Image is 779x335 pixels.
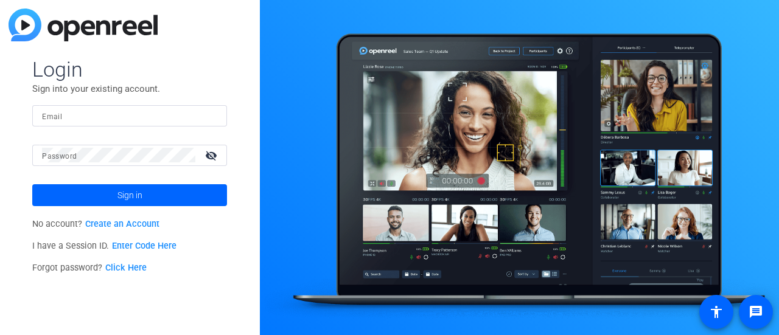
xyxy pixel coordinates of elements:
input: Enter Email Address [42,108,217,123]
mat-icon: visibility_off [198,147,227,164]
a: Create an Account [85,219,159,229]
mat-label: Email [42,112,62,121]
span: Sign in [117,180,142,210]
mat-icon: message [749,305,763,319]
a: Click Here [105,263,147,273]
span: I have a Session ID. [32,241,176,251]
mat-icon: accessibility [709,305,724,319]
span: Forgot password? [32,263,147,273]
a: Enter Code Here [112,241,176,251]
mat-label: Password [42,152,77,161]
span: No account? [32,219,159,229]
span: Login [32,57,227,82]
img: blue-gradient.svg [9,9,158,41]
p: Sign into your existing account. [32,82,227,95]
button: Sign in [32,184,227,206]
